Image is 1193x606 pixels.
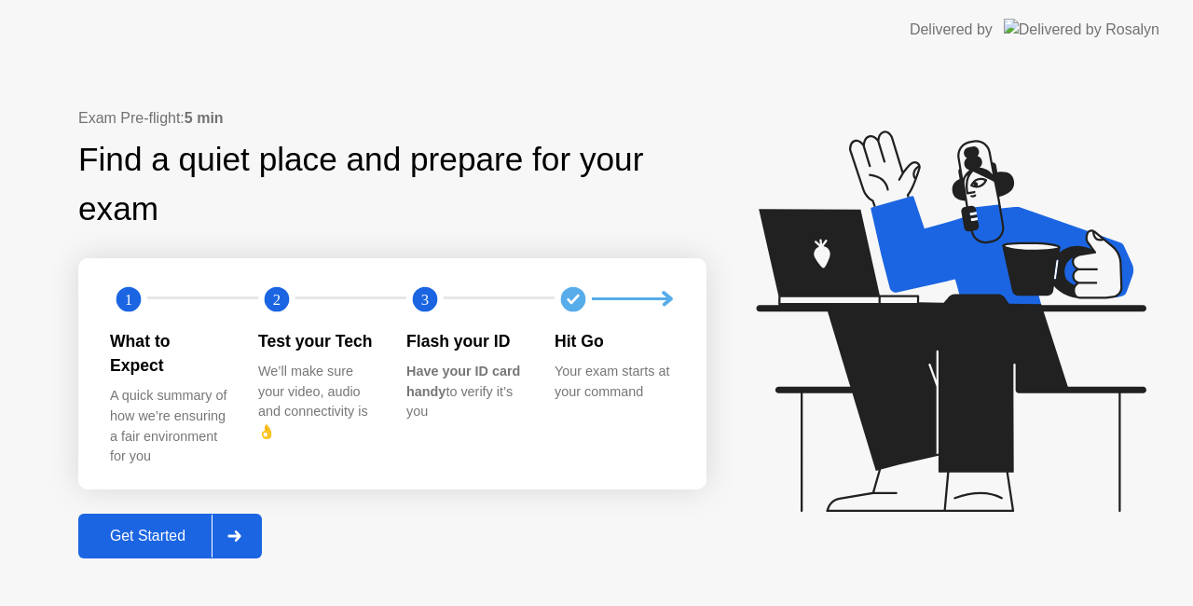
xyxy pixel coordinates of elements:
div: Exam Pre-flight: [78,107,706,130]
img: Delivered by Rosalyn [1004,19,1159,40]
div: to verify it’s you [406,362,525,422]
button: Get Started [78,514,262,558]
div: We’ll make sure your video, audio and connectivity is 👌 [258,362,377,442]
div: Delivered by [910,19,993,41]
div: Find a quiet place and prepare for your exam [78,135,706,234]
text: 2 [273,290,281,308]
div: Hit Go [555,329,673,353]
div: Your exam starts at your command [555,362,673,402]
text: 1 [125,290,132,308]
div: Get Started [84,528,212,544]
b: Have your ID card handy [406,364,520,399]
div: Test your Tech [258,329,377,353]
div: Flash your ID [406,329,525,353]
b: 5 min [185,110,224,126]
text: 3 [421,290,429,308]
div: What to Expect [110,329,228,379]
div: A quick summary of how we’re ensuring a fair environment for you [110,386,228,466]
